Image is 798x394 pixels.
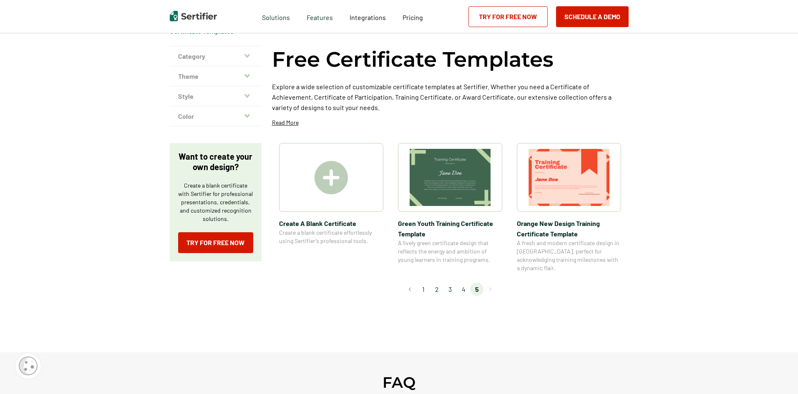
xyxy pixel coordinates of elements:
[410,149,491,206] img: Green Youth Training Certificate Template
[19,356,38,375] img: Cookie Popup Icon
[178,151,253,172] p: Want to create your own design?
[170,106,262,126] button: Color
[170,11,217,21] img: Sertifier | Digital Credentialing Platform
[756,354,798,394] iframe: Chat Widget
[398,239,502,264] span: A lively green certificate design that reflects the energy and ambition of young learners in trai...
[483,283,497,296] button: Go to next page
[272,118,299,127] p: Read More
[279,218,383,228] span: Create A Blank Certificate
[398,143,502,272] a: Green Youth Training Certificate TemplateGreen Youth Training Certificate TemplateA lively green ...
[517,239,621,272] span: A fresh and modern certificate design in [GEOGRAPHIC_DATA], perfect for acknowledging training mi...
[170,46,262,66] button: Category
[398,218,502,239] span: Green Youth Training Certificate Template
[457,283,470,296] li: page 4
[430,283,443,296] li: page 2
[403,283,417,296] button: Go to previous page
[178,181,253,223] p: Create a blank certificate with Sertifier for professional presentations, credentials, and custom...
[556,6,629,27] button: Schedule a Demo
[178,232,253,253] a: Try for Free Now
[307,11,333,22] span: Features
[517,143,621,272] a: Orange New Design Training Certificate TemplateOrange New Design Training Certificate TemplateA f...
[470,283,483,296] li: page 5
[170,66,262,86] button: Theme
[272,46,554,73] h1: Free Certificate Templates
[517,218,621,239] span: Orange New Design Training Certificate Template
[529,149,609,206] img: Orange New Design Training Certificate Template
[170,86,262,106] button: Style
[315,161,348,194] img: Create A Blank Certificate
[383,373,415,391] h2: FAQ
[468,6,548,27] a: Try for Free Now
[262,11,290,22] span: Solutions
[403,11,423,22] a: Pricing
[350,11,386,22] a: Integrations
[403,13,423,21] span: Pricing
[417,283,430,296] li: page 1
[350,13,386,21] span: Integrations
[272,81,629,113] p: Explore a wide selection of customizable certificate templates at Sertifier. Whether you need a C...
[443,283,457,296] li: page 3
[279,228,383,245] span: Create a blank certificate effortlessly using Sertifier’s professional tools.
